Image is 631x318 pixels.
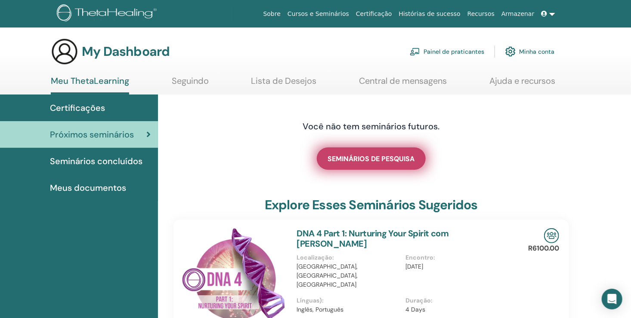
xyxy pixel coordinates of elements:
[328,154,415,163] span: SEMINÁRIOS DE PESQUISA
[251,76,317,92] a: Lista de Desejos
[353,6,395,22] a: Certificação
[297,305,401,314] p: Inglês, Português
[297,262,401,289] p: [GEOGRAPHIC_DATA], [GEOGRAPHIC_DATA], [GEOGRAPHIC_DATA]
[50,181,126,194] span: Meus documentos
[50,155,142,168] span: Seminários concluídos
[410,48,420,55] img: chalkboard-teacher.svg
[317,147,426,170] a: SEMINÁRIOS DE PESQUISA
[359,76,447,92] a: Central de mensagens
[260,6,284,22] a: Sobre
[464,6,498,22] a: Recursos
[51,38,78,65] img: generic-user-icon.jpg
[602,289,622,309] div: Open Intercom Messenger
[172,76,209,92] a: Seguindo
[50,128,134,141] span: Próximos seminários
[396,6,464,22] a: Histórias de sucesso
[410,42,484,61] a: Painel de praticantes
[498,6,538,22] a: Armazenar
[405,305,509,314] p: 4 Days
[528,243,559,254] p: R6100.00
[505,44,516,59] img: cog.svg
[265,197,478,213] h3: Explore esses seminários sugeridos
[235,121,507,131] h4: Você não tem seminários futuros.
[284,6,353,22] a: Cursos e Seminários
[489,76,555,92] a: Ajuda e recursos
[505,42,554,61] a: Minha conta
[297,253,401,262] p: Localização :
[50,101,105,114] span: Certificações
[82,44,170,59] h3: My Dashboard
[297,296,401,305] p: Línguas) :
[51,76,129,95] a: Meu ThetaLearning
[405,253,509,262] p: Encontro :
[297,228,449,249] a: DNA 4 Part 1: Nurturing Your Spirit com [PERSON_NAME]
[544,228,559,243] img: In-Person Seminar
[405,262,509,271] p: [DATE]
[57,4,160,24] img: logo.png
[405,296,509,305] p: Duração :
